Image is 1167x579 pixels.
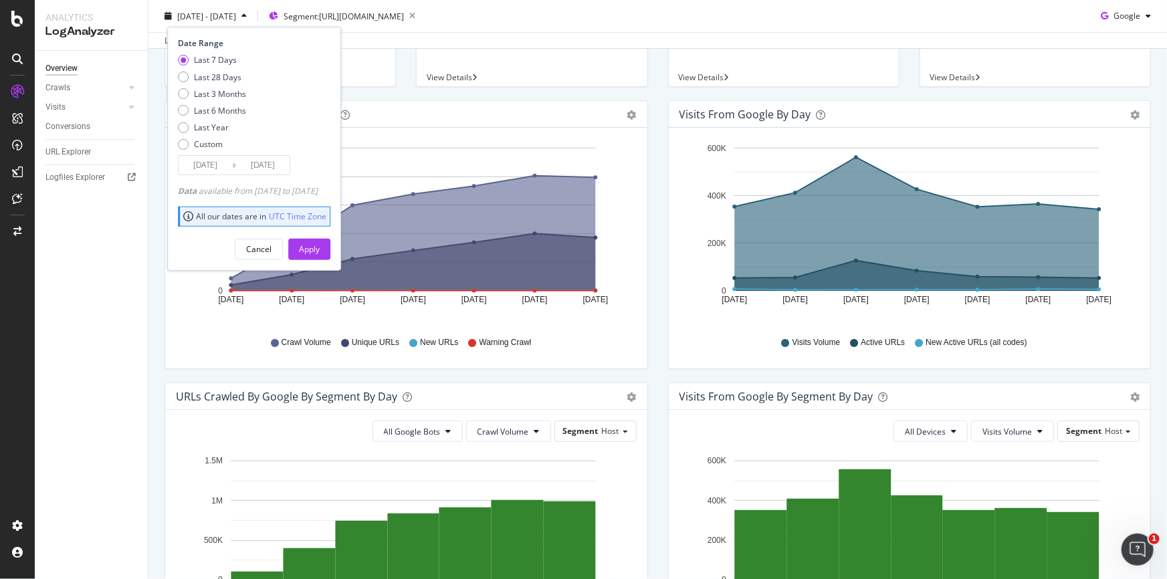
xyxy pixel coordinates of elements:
div: Visits from Google By Segment By Day [679,390,873,403]
text: [DATE] [401,295,426,304]
text: 400K [707,496,726,505]
div: Last 3 Months [194,88,246,99]
div: Last 7 Days [178,54,246,66]
button: Visits Volume [971,421,1054,442]
div: Last 28 Days [178,71,246,82]
span: Crawl Volume [282,337,331,348]
div: Last update [165,35,237,47]
a: Logfiles Explorer [45,170,138,185]
div: gear [627,110,637,120]
span: New URLs [420,337,458,348]
span: Warning Crawl [480,337,532,348]
span: View Details [427,72,472,83]
div: Last 7 Days [194,54,237,66]
span: 1 [1149,534,1160,544]
text: [DATE] [1025,295,1051,304]
div: gear [1130,392,1140,402]
button: [DATE] - [DATE] [159,5,252,27]
text: [DATE] [340,295,365,304]
text: 0 [218,286,223,296]
a: Conversions [45,120,138,134]
div: LogAnalyzer [45,24,137,39]
div: Date Range [178,37,327,49]
span: All Devices [905,426,946,437]
div: Last 6 Months [194,105,246,116]
div: Last 28 Days [194,71,241,82]
text: 600K [707,144,726,153]
text: [DATE] [904,295,930,304]
button: Crawl Volume [466,421,551,442]
text: 200K [707,536,726,546]
input: End Date [236,156,290,175]
text: 400K [707,191,726,201]
text: 600K [707,457,726,466]
span: Host [602,425,619,437]
span: Active URLs [861,337,905,348]
div: Visits from Google by day [679,108,811,121]
svg: A chart. [176,138,632,324]
text: [DATE] [461,295,487,304]
div: Logfiles Explorer [45,170,105,185]
a: Crawls [45,81,125,95]
text: 500K [204,536,223,546]
div: Last 3 Months [178,88,246,99]
a: URL Explorer [45,145,138,159]
div: All our dates are in [183,211,326,222]
div: URL Explorer [45,145,91,159]
text: 200K [707,239,726,248]
text: 1M [211,496,223,505]
button: Google [1095,5,1156,27]
div: Custom [194,138,223,150]
div: Apply [299,243,320,255]
span: Unique URLs [352,337,399,348]
span: [DATE] - [DATE] [177,10,236,21]
div: Visits [45,100,66,114]
a: Visits [45,100,125,114]
text: [DATE] [964,295,990,304]
span: Segment [1066,425,1101,437]
text: [DATE] [279,295,304,304]
span: Segment: [URL][DOMAIN_NAME] [284,10,404,21]
input: Start Date [179,156,232,175]
div: Cancel [246,243,272,255]
div: available from [DATE] to [DATE] [178,185,318,197]
text: [DATE] [583,295,609,304]
span: Segment [563,425,599,437]
div: Custom [178,138,246,150]
span: All Google Bots [384,426,441,437]
div: Last Year [194,122,229,133]
text: [DATE] [843,295,869,304]
button: Cancel [235,238,283,259]
button: Segment:[URL][DOMAIN_NAME] [263,5,421,27]
text: [DATE] [219,295,244,304]
div: Crawls [45,81,70,95]
div: Analytics [45,11,137,24]
text: [DATE] [1086,295,1111,304]
span: New Active URLs (all codes) [926,337,1027,348]
svg: A chart. [679,138,1136,324]
span: Crawl Volume [478,426,529,437]
div: Conversions [45,120,90,134]
div: Last Year [178,122,246,133]
text: [DATE] [722,295,747,304]
div: Overview [45,62,78,76]
a: Overview [45,62,138,76]
iframe: Intercom live chat [1122,534,1154,566]
div: URLs Crawled by Google By Segment By Day [176,390,397,403]
span: Google [1113,10,1140,21]
span: Visits Volume [982,426,1032,437]
div: gear [627,392,637,402]
text: 0 [722,286,726,296]
span: Host [1105,425,1122,437]
text: [DATE] [782,295,808,304]
button: Apply [288,238,330,259]
text: 1.5M [205,457,223,466]
span: Data [178,185,199,197]
span: Visits Volume [792,337,841,348]
div: gear [1130,110,1140,120]
text: [DATE] [522,295,548,304]
span: View Details [679,72,724,83]
a: UTC Time Zone [269,211,326,222]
